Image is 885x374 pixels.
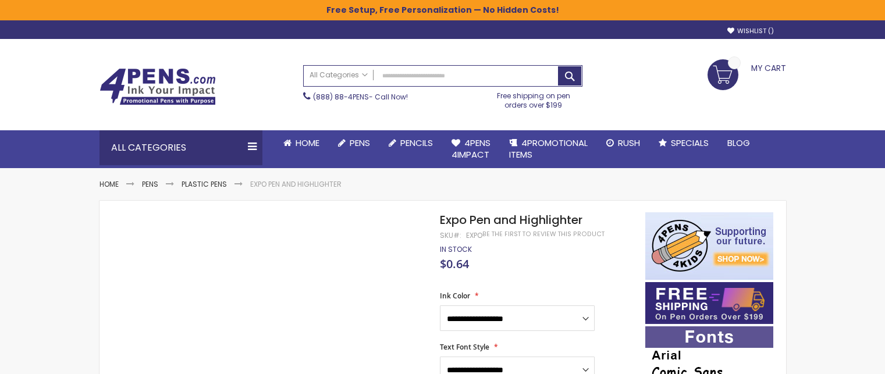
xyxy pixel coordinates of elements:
[310,70,368,80] span: All Categories
[99,130,262,165] div: All Categories
[649,130,718,156] a: Specials
[500,130,597,168] a: 4PROMOTIONALITEMS
[509,137,588,161] span: 4PROMOTIONAL ITEMS
[182,179,227,189] a: Plastic Pens
[250,180,342,189] li: Expo Pen and Highlighter
[274,130,329,156] a: Home
[440,212,582,228] span: Expo Pen and Highlighter
[296,137,319,149] span: Home
[671,137,709,149] span: Specials
[379,130,442,156] a: Pencils
[313,92,408,102] span: - Call Now!
[440,245,472,254] div: Availability
[440,291,470,301] span: Ink Color
[99,68,216,105] img: 4Pens Custom Pens and Promotional Products
[466,231,482,240] div: expo
[645,212,773,280] img: 4pens 4 kids
[440,342,489,352] span: Text Font Style
[727,137,750,149] span: Blog
[718,130,759,156] a: Blog
[452,137,491,161] span: 4Pens 4impact
[597,130,649,156] a: Rush
[329,130,379,156] a: Pens
[618,137,640,149] span: Rush
[304,66,374,85] a: All Categories
[313,92,369,102] a: (888) 88-4PENS
[442,130,500,168] a: 4Pens4impact
[350,137,370,149] span: Pens
[727,27,774,35] a: Wishlist
[440,244,472,254] span: In stock
[99,179,119,189] a: Home
[400,137,433,149] span: Pencils
[485,87,582,110] div: Free shipping on pen orders over $199
[482,230,605,238] a: Be the first to review this product
[440,256,469,272] span: $0.64
[645,282,773,324] img: Free shipping on orders over $199
[440,230,461,240] strong: SKU
[142,179,158,189] a: Pens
